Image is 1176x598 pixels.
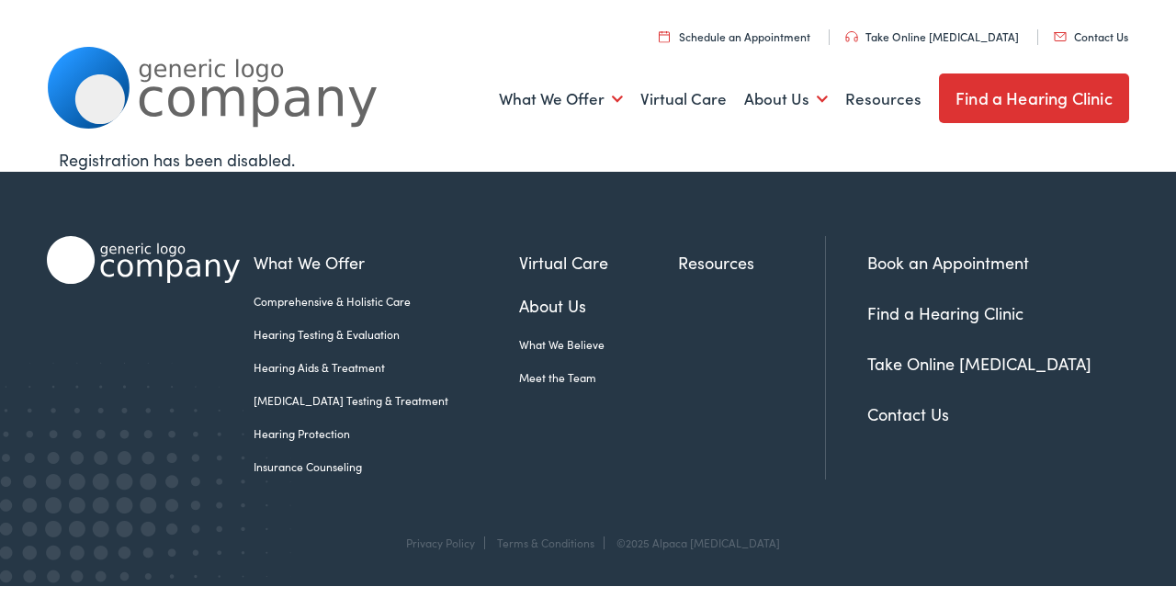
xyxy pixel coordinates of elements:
a: Contact Us [1054,28,1128,44]
a: Hearing Aids & Treatment [254,359,519,376]
img: utility icon [845,31,858,42]
a: Find a Hearing Clinic [939,73,1129,123]
a: What We Offer [499,65,623,133]
a: About Us [519,293,679,318]
a: Contact Us [867,402,949,425]
a: What We Offer [254,250,519,275]
a: Terms & Conditions [497,535,594,550]
a: [MEDICAL_DATA] Testing & Treatment [254,392,519,409]
img: utility icon [1054,32,1067,41]
a: Schedule an Appointment [659,28,810,44]
div: Registration has been disabled. [59,147,1117,172]
img: Alpaca Audiology [47,236,240,284]
a: Resources [678,250,825,275]
a: Resources [845,65,922,133]
img: utility icon [659,30,670,42]
a: Book an Appointment [867,251,1029,274]
div: ©2025 Alpaca [MEDICAL_DATA] [607,536,780,549]
a: Comprehensive & Holistic Care [254,293,519,310]
a: Privacy Policy [406,535,475,550]
a: Meet the Team [519,369,679,386]
a: Take Online [MEDICAL_DATA] [845,28,1019,44]
a: Virtual Care [519,250,679,275]
a: Find a Hearing Clinic [867,301,1023,324]
a: Take Online [MEDICAL_DATA] [867,352,1091,375]
a: About Us [744,65,828,133]
a: What We Believe [519,336,679,353]
a: Hearing Protection [254,425,519,442]
a: Virtual Care [640,65,727,133]
a: Insurance Counseling [254,458,519,475]
a: Hearing Testing & Evaluation [254,326,519,343]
